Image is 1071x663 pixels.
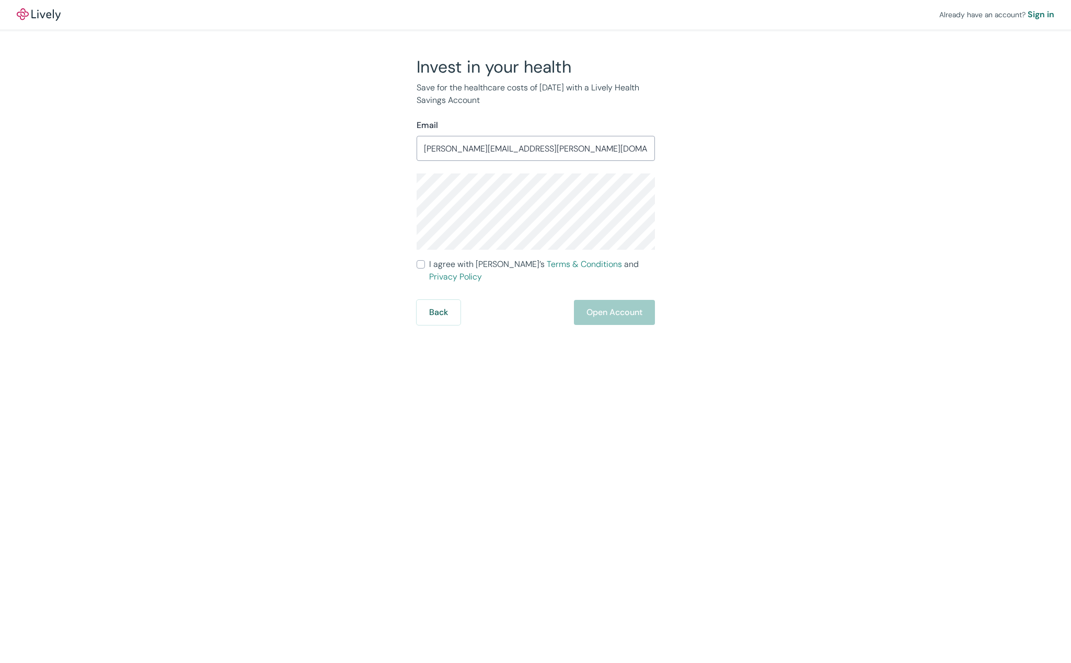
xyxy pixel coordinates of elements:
a: Privacy Policy [429,271,482,282]
a: Terms & Conditions [547,259,622,270]
img: Lively [17,8,61,21]
div: Already have an account? [939,8,1054,21]
h2: Invest in your health [417,56,655,77]
p: Save for the healthcare costs of [DATE] with a Lively Health Savings Account [417,82,655,107]
button: Back [417,300,460,325]
span: I agree with [PERSON_NAME]’s and [429,258,655,283]
a: LivelyLively [17,8,61,21]
a: Sign in [1028,8,1054,21]
label: Email [417,119,438,132]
